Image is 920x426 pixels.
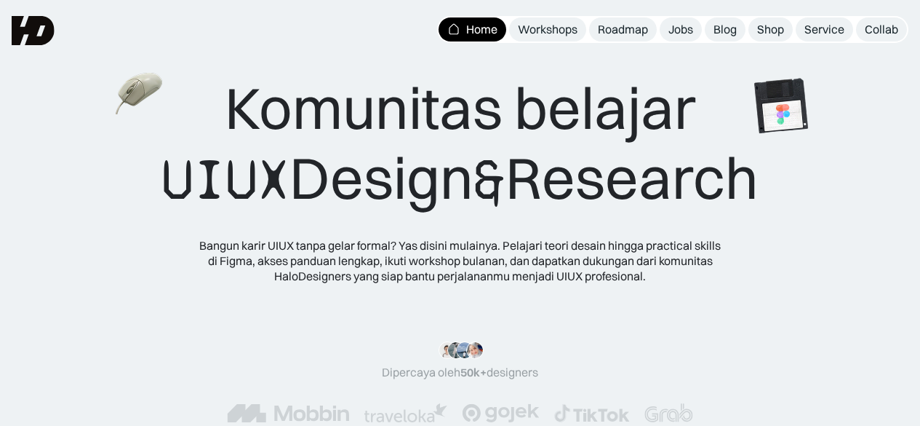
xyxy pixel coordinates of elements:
div: Komunitas belajar Design Research [161,73,759,215]
div: Bangun karir UIUX tanpa gelar formal? Yas disini mulainya. Pelajari teori desain hingga practical... [199,238,722,283]
a: Blog [705,17,745,42]
div: Collab [865,22,898,37]
a: Jobs [660,17,702,42]
div: Roadmap [598,22,648,37]
span: UIUX [161,145,289,215]
div: Service [804,22,844,37]
div: Home [466,22,497,37]
div: Jobs [668,22,693,37]
span: & [473,145,505,215]
a: Service [796,17,853,42]
a: Collab [856,17,907,42]
div: Shop [757,22,784,37]
div: Workshops [518,22,577,37]
a: Roadmap [589,17,657,42]
a: Shop [748,17,793,42]
div: Dipercaya oleh designers [382,365,538,380]
div: Blog [713,22,737,37]
a: Home [439,17,506,42]
a: Workshops [509,17,586,42]
span: 50k+ [460,365,487,379]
